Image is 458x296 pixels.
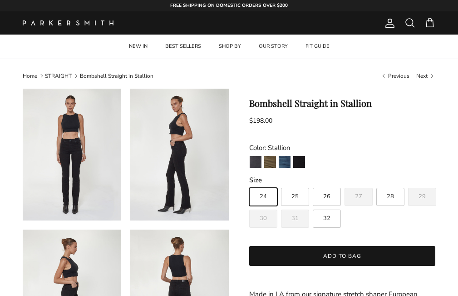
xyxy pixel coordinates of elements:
span: 26 [323,194,330,200]
a: NEW IN [121,35,156,59]
label: Sold out [281,210,309,228]
nav: Breadcrumbs [23,72,435,80]
legend: Size [249,176,262,185]
img: Stallion [293,156,305,168]
a: Stallion [293,156,305,171]
a: Home [23,72,37,80]
label: Sold out [249,210,277,228]
a: FIT GUIDE [297,35,338,59]
span: 30 [260,216,267,221]
span: 27 [355,194,362,200]
a: La Jolla [278,156,291,171]
h1: Bombshell Straight in Stallion [249,98,436,109]
img: La Jolla [279,156,291,168]
a: SHOP BY [211,35,249,59]
span: $198.00 [249,116,272,125]
span: 32 [323,216,330,221]
img: Point Break [250,156,261,168]
a: Previous [380,72,409,80]
span: 24 [260,194,267,200]
a: Account [381,18,395,29]
div: Color: Stallion [249,142,436,153]
span: 25 [291,194,299,200]
span: 31 [291,216,299,221]
button: Add to bag [249,246,436,266]
a: Army [264,156,276,171]
img: Parker Smith [23,20,113,25]
a: Bombshell Straight in Stallion [80,72,153,80]
a: Point Break [249,156,262,171]
span: 28 [387,194,394,200]
a: BEST SELLERS [157,35,209,59]
a: Next [416,72,435,80]
strong: FREE SHIPPING ON DOMESTIC ORDERS OVER $200 [170,2,288,9]
a: STRAIGHT [45,72,72,80]
span: 29 [419,194,426,200]
span: Previous [388,72,409,80]
label: Sold out [408,188,436,206]
span: Next [416,72,428,80]
img: Army [264,156,276,168]
label: Sold out [345,188,373,206]
a: OUR STORY [251,35,296,59]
